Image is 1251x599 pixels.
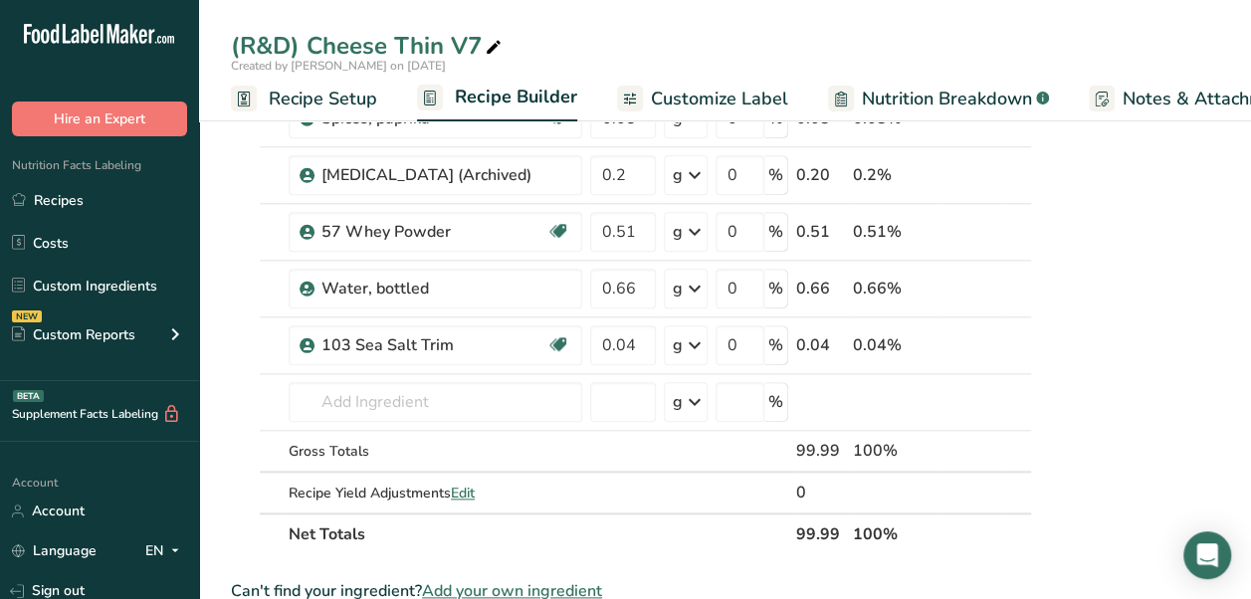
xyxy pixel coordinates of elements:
div: Recipe Yield Adjustments [289,483,582,503]
div: EN [145,539,187,563]
div: 0.04% [853,333,938,357]
input: Add Ingredient [289,382,582,422]
div: 0.2% [853,163,938,187]
div: 57 Whey Powder [321,220,546,244]
a: Recipe Setup [231,77,377,121]
span: Recipe Setup [269,86,377,112]
div: Water, bottled [321,277,570,300]
span: Edit [451,484,475,502]
div: g [673,163,683,187]
a: Nutrition Breakdown [828,77,1049,121]
div: 0.66% [853,277,938,300]
div: Custom Reports [12,324,135,345]
div: g [673,390,683,414]
div: 0.20 [796,163,845,187]
div: 0 [796,481,845,504]
a: Language [12,533,97,568]
span: Created by [PERSON_NAME] on [DATE] [231,58,446,74]
div: 0.51% [853,220,938,244]
div: 103 Sea Salt Trim [321,333,546,357]
a: Customize Label [617,77,788,121]
div: g [673,277,683,300]
div: 0.66 [796,277,845,300]
div: g [673,220,683,244]
div: [MEDICAL_DATA] (Archived) [321,163,570,187]
div: 100% [853,439,938,463]
a: Recipe Builder [417,75,577,122]
div: Gross Totals [289,441,582,462]
button: Hire an Expert [12,101,187,136]
span: Nutrition Breakdown [862,86,1032,112]
div: BETA [13,390,44,402]
span: Recipe Builder [455,84,577,110]
div: 0.51 [796,220,845,244]
th: Net Totals [285,512,792,554]
th: 99.99 [792,512,849,554]
th: 100% [849,512,941,554]
div: 99.99 [796,439,845,463]
div: (R&D) Cheese Thin V7 [231,28,506,64]
div: Open Intercom Messenger [1183,531,1231,579]
span: Customize Label [651,86,788,112]
div: NEW [12,310,42,322]
div: g [673,333,683,357]
div: 0.04 [796,333,845,357]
